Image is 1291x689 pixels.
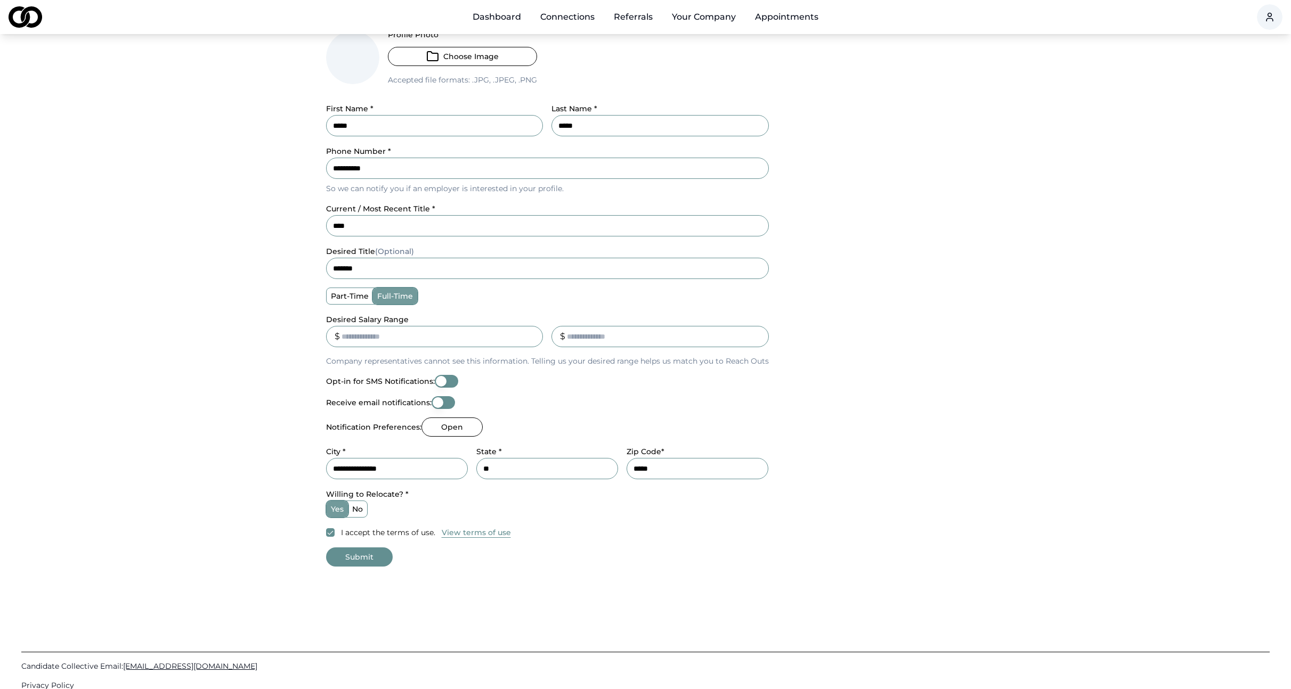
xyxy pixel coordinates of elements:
label: no [348,501,367,517]
span: (Optional) [375,247,414,256]
button: Choose Image [388,47,537,66]
label: current / most recent title * [326,204,435,214]
a: Appointments [746,6,827,28]
label: Phone Number * [326,146,391,156]
button: Open [421,417,483,437]
span: .jpg, .jpeg, .png [470,75,537,85]
label: Willing to Relocate? * [326,489,409,499]
label: part-time [327,288,373,304]
label: First Name * [326,104,374,113]
label: Last Name * [551,104,597,113]
label: I accept the terms of use. [341,527,435,538]
label: Profile Photo [388,31,537,38]
img: logo [9,6,42,28]
p: Accepted file formats: [388,75,537,85]
nav: Main [464,6,827,28]
label: Desired Salary Range [326,315,409,324]
label: State * [476,447,502,456]
span: [EMAIL_ADDRESS][DOMAIN_NAME] [123,661,257,671]
div: $ [560,330,565,343]
label: Notification Preferences: [326,423,421,431]
a: Connections [532,6,603,28]
a: View terms of use [442,526,511,539]
label: City * [326,447,346,456]
div: $ [335,330,340,343]
label: Opt-in for SMS Notifications: [326,378,435,385]
p: Company representatives cannot see this information. Telling us your desired range helps us match... [326,356,769,366]
a: Candidate Collective Email:[EMAIL_ADDRESS][DOMAIN_NAME] [21,661,1270,671]
label: full-time [373,288,417,304]
label: _ [551,315,555,324]
button: Submit [326,547,393,567]
label: yes [327,501,348,517]
label: Receive email notifications: [326,399,432,406]
p: So we can notify you if an employer is interested in your profile. [326,183,769,194]
label: Zip Code* [627,447,664,456]
button: Your Company [663,6,744,28]
button: View terms of use [442,527,511,538]
a: Dashboard [464,6,530,28]
a: Referrals [605,6,661,28]
label: desired title [326,247,414,256]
